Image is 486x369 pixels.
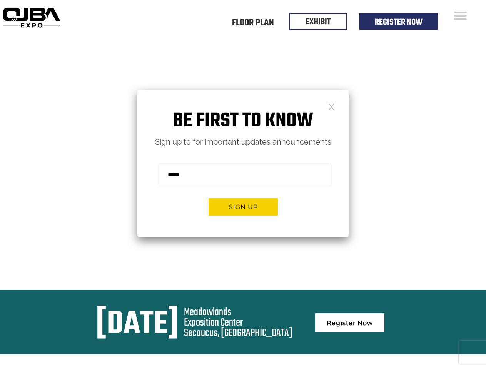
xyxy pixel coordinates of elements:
[209,198,278,216] button: Sign up
[328,103,335,110] a: Close
[184,307,292,338] div: Meadowlands Exposition Center Secaucus, [GEOGRAPHIC_DATA]
[137,135,349,149] p: Sign up to for important updates announcements
[306,15,331,28] a: EXHIBIT
[315,313,384,332] a: Register Now
[137,109,349,133] h1: Be first to know
[375,16,423,29] a: Register Now
[96,307,179,342] div: [DATE]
